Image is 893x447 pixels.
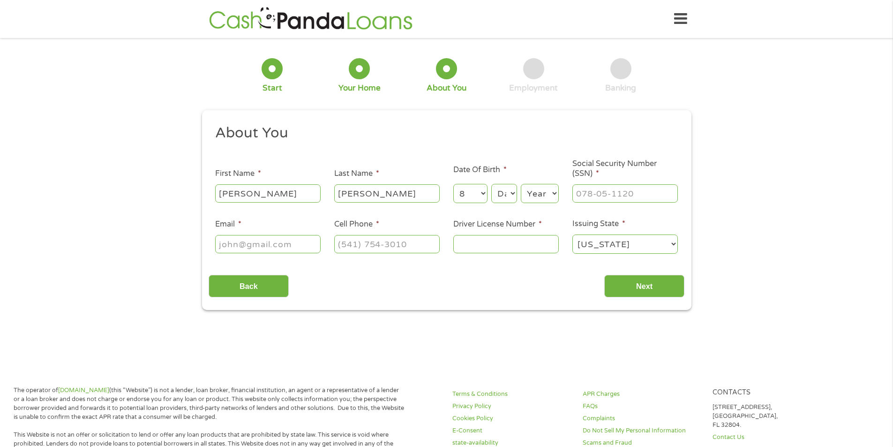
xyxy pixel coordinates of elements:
[427,83,466,93] div: About You
[453,220,542,229] label: Driver License Number
[713,433,832,442] a: Contact Us
[334,169,379,179] label: Last Name
[452,390,571,399] a: Terms & Conditions
[452,414,571,423] a: Cookies Policy
[58,386,109,394] a: [DOMAIN_NAME]
[583,426,702,435] a: Do Not Sell My Personal Information
[334,235,440,253] input: (541) 754-3010
[583,414,702,423] a: Complaints
[215,169,261,179] label: First Name
[572,219,625,229] label: Issuing State
[334,220,379,229] label: Cell Phone
[583,390,702,399] a: APR Charges
[572,184,678,202] input: 078-05-1120
[215,235,321,253] input: john@gmail.com
[713,403,832,430] p: [STREET_ADDRESS], [GEOGRAPHIC_DATA], FL 32804.
[209,275,289,298] input: Back
[452,426,571,435] a: E-Consent
[215,220,241,229] label: Email
[215,184,321,202] input: John
[605,83,636,93] div: Banking
[215,124,671,143] h2: About You
[572,159,678,179] label: Social Security Number (SSN)
[334,184,440,202] input: Smith
[452,402,571,411] a: Privacy Policy
[263,83,282,93] div: Start
[453,165,507,175] label: Date Of Birth
[604,275,684,298] input: Next
[206,6,415,32] img: GetLoanNow Logo
[583,402,702,411] a: FAQs
[14,386,405,422] p: The operator of (this “Website”) is not a lender, loan broker, financial institution, an agent or...
[509,83,558,93] div: Employment
[338,83,381,93] div: Your Home
[713,388,832,397] h4: Contacts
